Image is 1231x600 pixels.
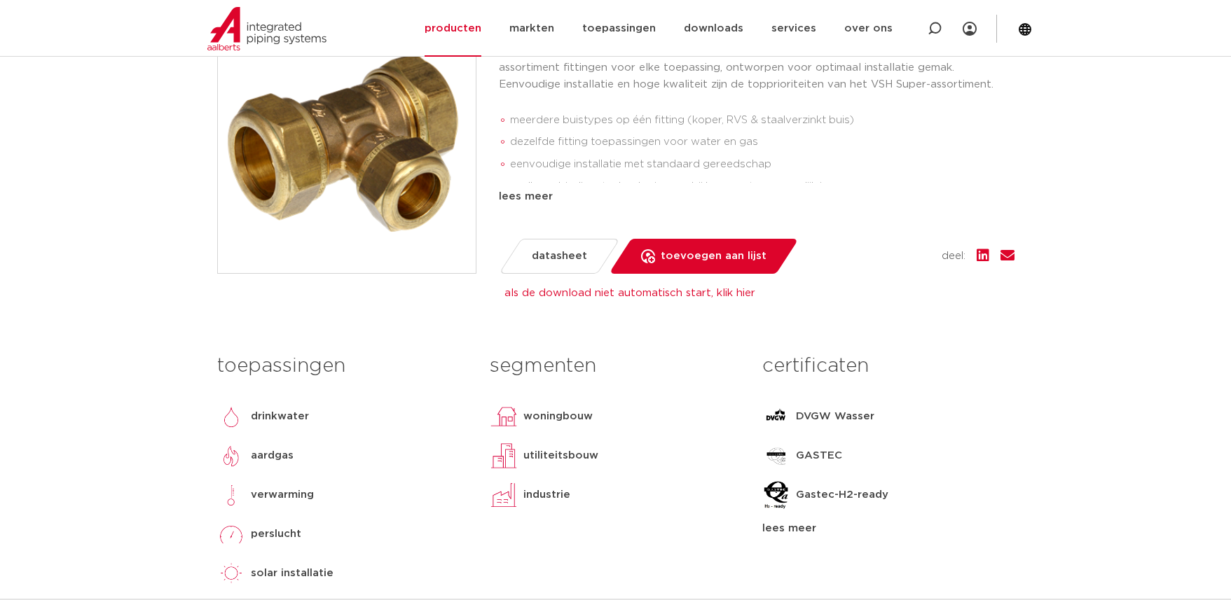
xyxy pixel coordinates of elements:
[942,248,965,265] span: deel:
[510,131,1015,153] li: dezelfde fitting toepassingen voor water en gas
[217,481,245,509] img: verwarming
[251,447,294,464] p: aardgas
[510,153,1015,176] li: eenvoudige installatie met standaard gereedschap
[217,559,245,587] img: solar installatie
[661,245,766,267] span: toevoegen aan lijst
[251,487,314,503] p: verwarming
[217,442,245,470] img: aardgas
[490,403,518,431] img: woningbouw
[251,408,309,425] p: drinkwater
[499,188,1015,205] div: lees meer
[510,176,1015,198] li: snelle verbindingstechnologie waarbij her-montage mogelijk is
[217,352,469,380] h3: toepassingen
[499,43,1015,93] p: De VSH Super S1221 is een T-stuk verloop met 3 knel aansluitingen. VSH Super biedt een groot asso...
[504,288,755,298] a: als de download niet automatisch start, klik hier
[796,447,842,464] p: GASTEC
[510,109,1015,132] li: meerdere buistypes op één fitting (koper, RVS & staalverzinkt buis)
[523,447,598,464] p: utiliteitsbouw
[217,403,245,431] img: drinkwater
[251,526,301,543] p: perslucht
[762,442,790,470] img: GASTEC
[762,352,1014,380] h3: certificaten
[762,403,790,431] img: DVGW Wasser
[490,352,741,380] h3: segmenten
[217,520,245,548] img: perslucht
[490,442,518,470] img: utiliteitsbouw
[762,520,1014,537] div: lees meer
[796,487,888,503] p: Gastec-H2-ready
[490,481,518,509] img: industrie
[251,565,333,582] p: solar installatie
[532,245,587,267] span: datasheet
[762,481,790,509] img: Gastec-H2-ready
[796,408,874,425] p: DVGW Wasser
[523,487,570,503] p: industrie
[523,408,593,425] p: woningbouw
[218,15,476,273] img: Product Image for VSH Super T-stuk verloop FFF 28x22x28
[498,239,619,274] a: datasheet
